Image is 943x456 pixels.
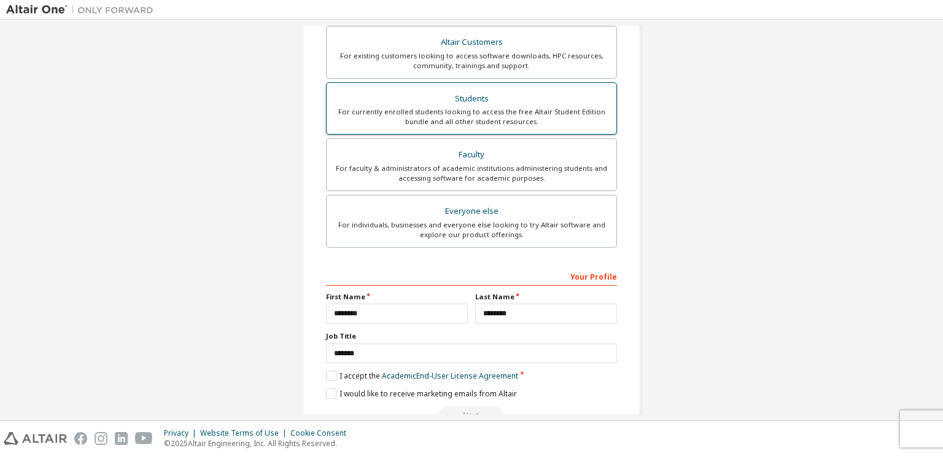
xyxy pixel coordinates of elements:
[475,292,617,302] label: Last Name
[95,432,107,445] img: instagram.svg
[326,266,617,286] div: Your Profile
[326,292,468,302] label: First Name
[74,432,87,445] img: facebook.svg
[334,51,609,71] div: For existing customers looking to access software downloads, HPC resources, community, trainings ...
[334,163,609,183] div: For faculty & administrators of academic institutions administering students and accessing softwa...
[334,203,609,220] div: Everyone else
[135,432,153,445] img: youtube.svg
[326,331,617,341] label: Job Title
[382,371,518,381] a: Academic End-User License Agreement
[6,4,160,16] img: Altair One
[200,428,290,438] div: Website Terms of Use
[334,146,609,163] div: Faculty
[334,34,609,51] div: Altair Customers
[4,432,67,445] img: altair_logo.svg
[326,388,517,399] label: I would like to receive marketing emails from Altair
[326,406,617,425] div: You need to provide your academic email
[334,220,609,240] div: For individuals, businesses and everyone else looking to try Altair software and explore our prod...
[326,371,518,381] label: I accept the
[290,428,354,438] div: Cookie Consent
[115,432,128,445] img: linkedin.svg
[164,438,354,449] p: © 2025 Altair Engineering, Inc. All Rights Reserved.
[334,90,609,108] div: Students
[334,107,609,127] div: For currently enrolled students looking to access the free Altair Student Edition bundle and all ...
[164,428,200,438] div: Privacy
